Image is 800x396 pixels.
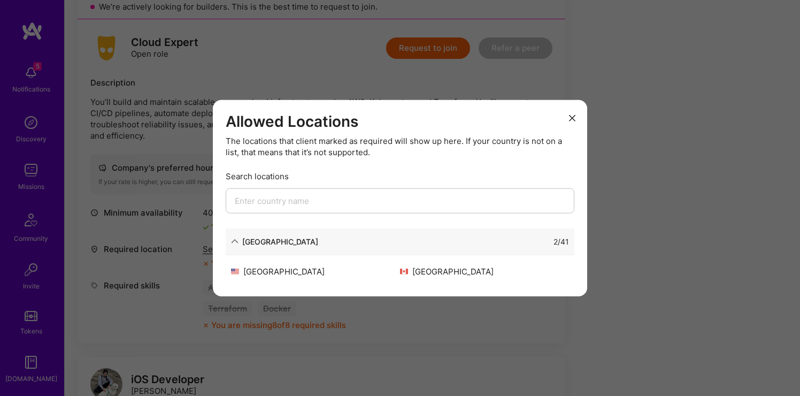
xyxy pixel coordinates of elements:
div: 2 / 41 [553,235,569,247]
img: Canada [400,268,408,274]
div: The locations that client marked as required will show up here. If your country is not on a list,... [226,135,574,157]
div: [GEOGRAPHIC_DATA] [400,265,569,277]
i: icon Close [569,115,575,121]
div: [GEOGRAPHIC_DATA] [231,265,400,277]
input: Enter country name [226,188,574,213]
img: United States [231,268,239,274]
h3: Allowed Locations [226,113,574,131]
i: icon ArrowDown [231,238,239,245]
div: [GEOGRAPHIC_DATA] [242,235,318,247]
div: Search locations [226,170,574,181]
div: modal [213,100,587,296]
